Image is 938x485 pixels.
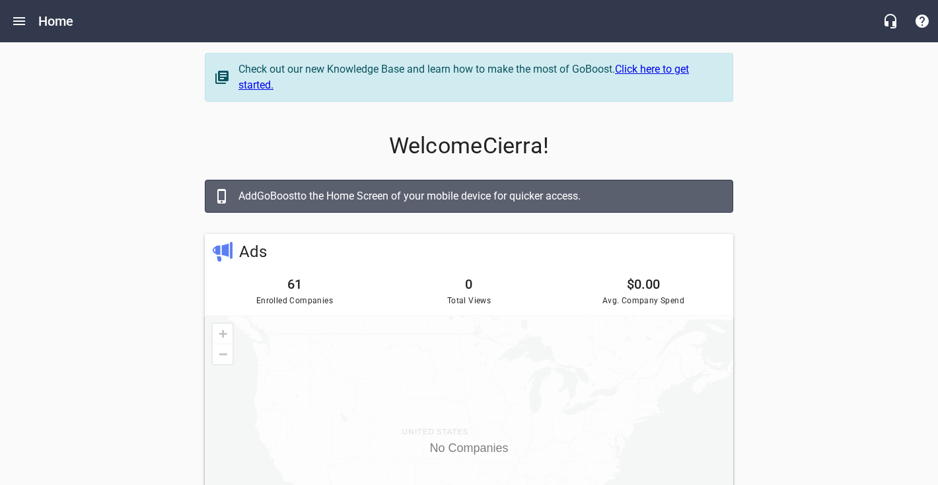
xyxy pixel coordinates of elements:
[561,295,725,308] span: Avg. Company Spend
[875,5,906,37] button: Live Chat
[906,5,938,37] button: Support Portal
[213,274,377,295] h6: 61
[205,133,733,159] p: Welcome Cierra !
[3,5,35,37] button: Open drawer
[205,180,733,213] a: AddGoBoostto the Home Screen of your mobile device for quicker access.
[561,274,725,295] h6: $0.00
[387,274,551,295] h6: 0
[239,243,267,261] a: Ads
[387,295,551,308] span: Total Views
[238,188,719,204] div: Add GoBoost to the Home Screen of your mobile device for quicker access.
[213,295,377,308] span: Enrolled Companies
[38,11,74,32] h6: Home
[238,61,719,93] div: Check out our new Knowledge Base and learn how to make the most of GoBoost.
